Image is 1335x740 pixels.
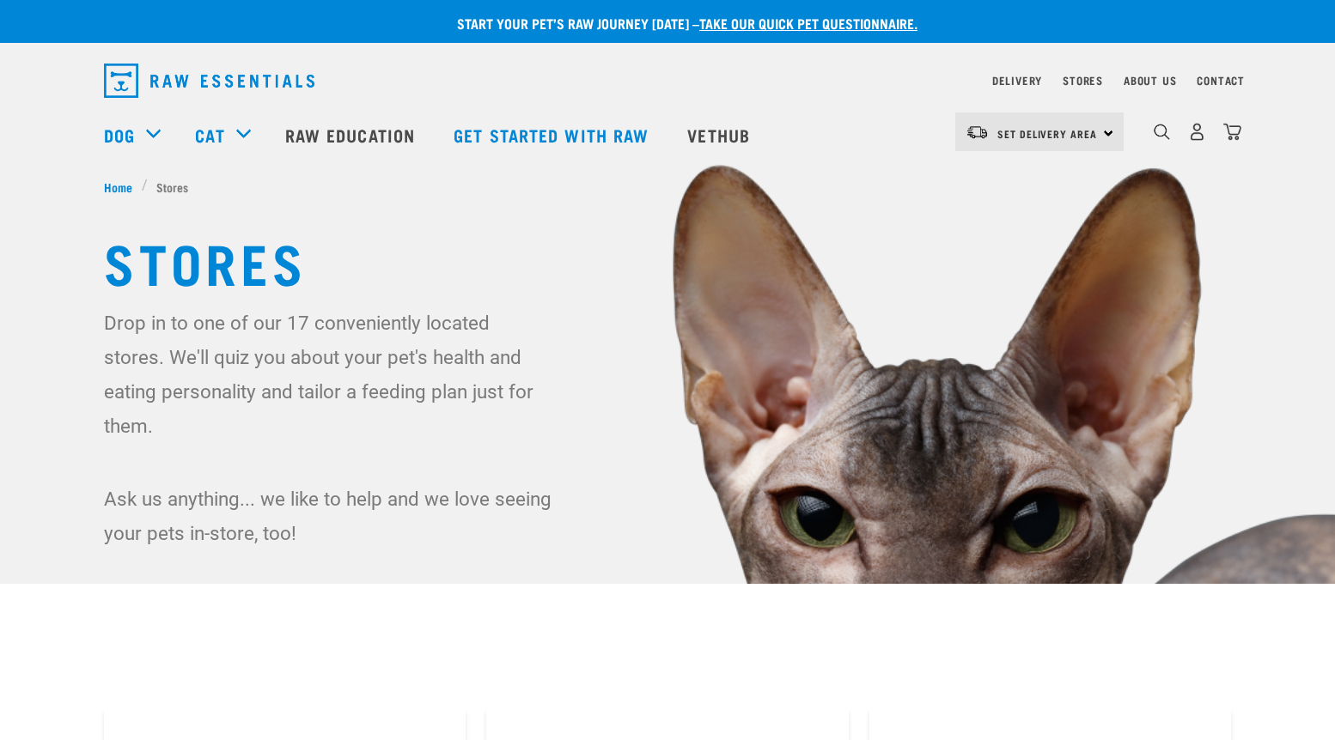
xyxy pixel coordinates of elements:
span: Home [104,178,132,196]
img: home-icon@2x.png [1223,123,1241,141]
nav: breadcrumbs [104,178,1231,196]
a: Dog [104,122,135,148]
p: Ask us anything... we like to help and we love seeing your pets in-store, too! [104,482,555,550]
h1: Stores [104,230,1231,292]
a: Stores [1063,77,1103,83]
nav: dropdown navigation [90,57,1245,105]
img: van-moving.png [966,124,989,140]
a: Vethub [670,100,771,169]
a: Cat [195,122,224,148]
img: Raw Essentials Logo [104,64,314,98]
a: Delivery [992,77,1042,83]
a: Contact [1197,77,1245,83]
a: About Us [1124,77,1176,83]
a: Get started with Raw [436,100,670,169]
span: Set Delivery Area [997,130,1097,136]
p: Drop in to one of our 17 conveniently located stores. We'll quiz you about your pet's health and ... [104,306,555,443]
a: take our quick pet questionnaire. [699,19,917,27]
img: user.png [1188,123,1206,141]
a: Home [104,178,142,196]
a: Raw Education [268,100,436,169]
img: home-icon-1@2x.png [1154,124,1170,140]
